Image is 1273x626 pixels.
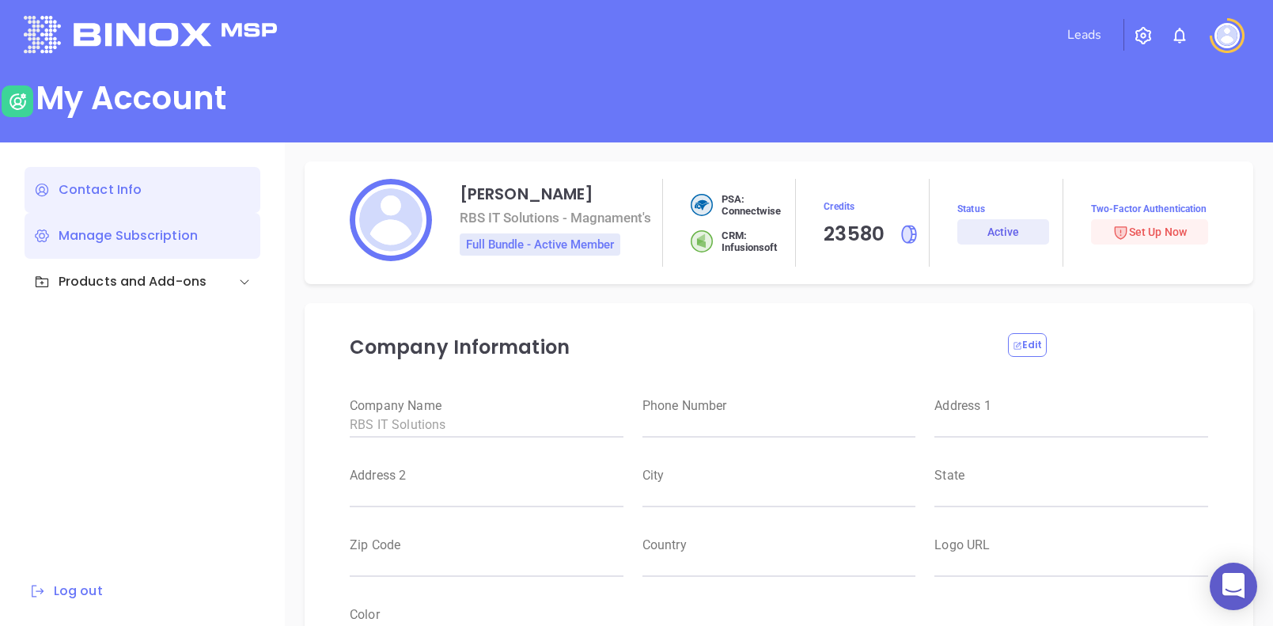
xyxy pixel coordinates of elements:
img: user [1214,23,1240,48]
a: Leads [1061,19,1108,51]
label: Country [642,539,916,552]
button: Edit [1008,333,1047,357]
div: Products and Add-ons [25,259,260,305]
label: Logo URL [934,539,1208,552]
span: Set Up Now [1112,226,1187,238]
div: 23580 [824,219,885,249]
p: Company Information [350,333,989,362]
label: Phone Number [642,400,916,412]
img: user [2,85,33,117]
span: Two-Factor Authentication [1091,202,1208,216]
input: weight [642,482,916,507]
label: City [642,469,916,482]
img: logo [24,16,277,53]
button: Log out [25,581,108,601]
img: crm [691,194,713,216]
div: Full Bundle - Active Member [460,233,620,256]
label: Address 2 [350,469,623,482]
img: iconSetting [1134,26,1153,45]
input: weight [642,552,916,577]
div: Products and Add-ons [34,272,206,291]
label: State [934,469,1208,482]
label: Company Name [350,400,623,412]
div: Contact Info [25,167,260,213]
div: Active [987,219,1020,245]
div: Manage Subscription [25,213,260,259]
input: weight [350,482,623,507]
div: [PERSON_NAME] [460,186,593,202]
label: Address 1 [934,400,1208,412]
label: Color [350,609,623,621]
img: iconNotification [1170,26,1189,45]
label: Zip Code [350,539,623,552]
div: CRM: Infusionsoft [691,230,796,253]
input: weight [350,552,623,577]
span: Status [957,202,1063,216]
input: weight [934,552,1208,577]
input: weight [934,412,1208,438]
span: Credits [824,197,929,216]
img: crm [691,230,713,252]
input: weight [350,412,623,438]
div: My Account [36,79,226,117]
div: PSA: Connectwise [691,193,796,217]
input: weight [642,412,916,438]
div: RBS IT Solutions - Magnament's [460,210,651,226]
img: profile [350,179,432,261]
input: weight [934,482,1208,507]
